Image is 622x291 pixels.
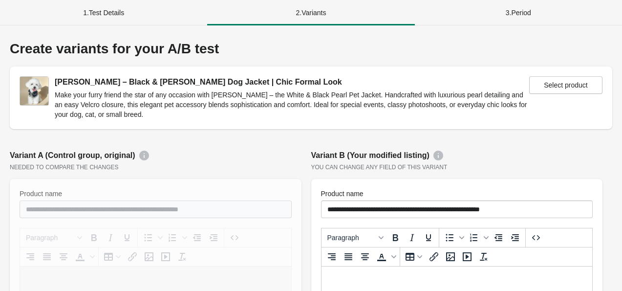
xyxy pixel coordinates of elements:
[10,150,301,161] div: Variant A (Control group, original)
[459,248,475,265] button: Insert/edit media
[10,163,301,171] div: Needed to compare the changes
[528,229,544,246] button: Source code
[442,248,459,265] button: Insert/edit image
[426,248,442,265] button: Insert/edit link
[323,248,340,265] button: Align right
[340,248,357,265] button: Justify
[323,229,387,246] button: Blocks
[402,248,426,265] button: Table
[466,229,490,246] div: Numbered list
[321,189,364,199] label: Product name
[475,248,492,265] button: Clear formatting
[10,252,41,281] iframe: chat widget
[529,76,602,94] button: Select product
[55,76,529,88] div: [PERSON_NAME] – Black & [PERSON_NAME] Dog Jacket | Chic Formal Look
[507,229,523,246] button: Increase indent
[387,229,404,246] button: Bold
[311,163,603,171] div: You can change any field of this variant
[10,41,612,57] div: Create variants for your A/B test
[404,229,420,246] button: Italic
[327,234,375,242] span: Paragraph
[311,150,603,161] div: Variant B (Your modified listing)
[544,81,588,89] span: Select product
[357,248,373,265] button: Align center
[420,229,437,246] button: Underline
[441,229,466,246] div: Bullet list
[373,248,398,265] div: Text color
[490,229,507,246] button: Decrease indent
[55,90,529,119] p: Make your furry friend the star of any occasion with [PERSON_NAME] – the White & Black Pearl Pet ...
